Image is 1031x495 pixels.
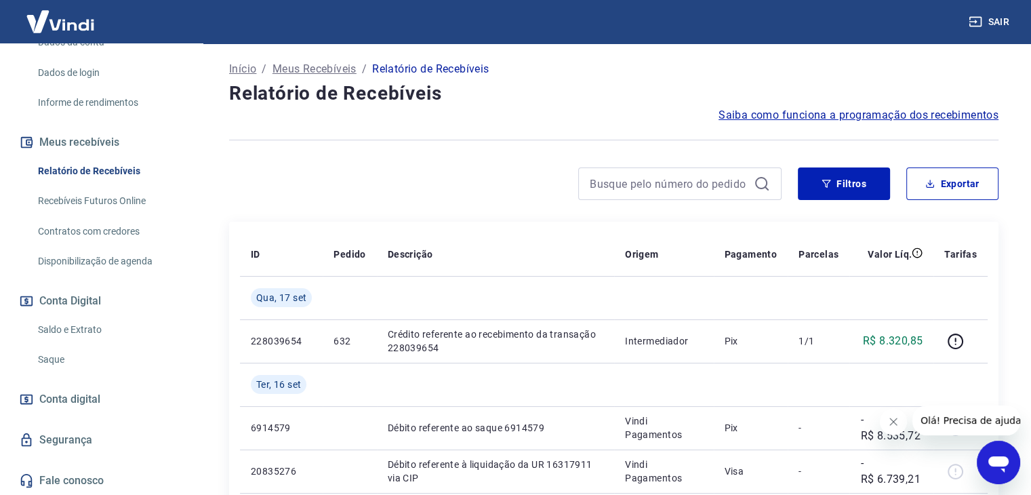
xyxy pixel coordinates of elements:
[256,291,306,304] span: Qua, 17 set
[8,9,114,20] span: Olá! Precisa de ajuda?
[880,408,907,435] iframe: Fechar mensagem
[725,464,777,478] p: Visa
[966,9,1015,35] button: Sair
[798,167,890,200] button: Filtros
[16,286,186,316] button: Conta Digital
[725,248,777,261] p: Pagamento
[251,334,312,348] p: 228039654
[868,248,912,261] p: Valor Líq.
[16,127,186,157] button: Meus recebíveis
[977,441,1020,484] iframe: Botão para abrir a janela de mensagens
[33,89,186,117] a: Informe de rendimentos
[906,167,998,200] button: Exportar
[590,174,748,194] input: Busque pelo número do pedido
[16,1,104,42] img: Vindi
[725,334,777,348] p: Pix
[388,328,603,355] p: Crédito referente ao recebimento da transação 228039654
[944,248,977,261] p: Tarifas
[625,334,702,348] p: Intermediador
[272,61,357,77] a: Meus Recebíveis
[16,425,186,455] a: Segurança
[798,464,838,478] p: -
[229,80,998,107] h4: Relatório de Recebíveis
[33,59,186,87] a: Dados de login
[262,61,266,77] p: /
[798,421,838,435] p: -
[33,187,186,215] a: Recebíveis Futuros Online
[860,412,923,444] p: -R$ 8.535,72
[860,455,923,488] p: -R$ 6.739,21
[251,464,312,478] p: 20835276
[251,421,312,435] p: 6914579
[798,248,838,261] p: Parcelas
[625,458,702,485] p: Vindi Pagamentos
[33,346,186,374] a: Saque
[39,390,100,409] span: Conta digital
[863,333,923,349] p: R$ 8.320,85
[33,218,186,245] a: Contratos com credores
[33,316,186,344] a: Saldo e Extrato
[333,334,365,348] p: 632
[388,458,603,485] p: Débito referente à liquidação da UR 16317911 via CIP
[333,248,365,261] p: Pedido
[372,61,489,77] p: Relatório de Recebíveis
[229,61,256,77] a: Início
[625,414,702,441] p: Vindi Pagamentos
[33,248,186,275] a: Disponibilização de agenda
[362,61,367,77] p: /
[388,421,603,435] p: Débito referente ao saque 6914579
[33,157,186,185] a: Relatório de Recebíveis
[725,421,777,435] p: Pix
[625,248,658,261] p: Origem
[256,378,301,391] span: Ter, 16 set
[388,248,433,261] p: Descrição
[16,384,186,414] a: Conta digital
[912,405,1020,435] iframe: Mensagem da empresa
[798,334,838,348] p: 1/1
[251,248,260,261] p: ID
[719,107,998,123] a: Saiba como funciona a programação dos recebimentos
